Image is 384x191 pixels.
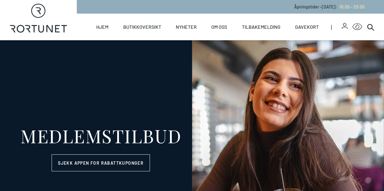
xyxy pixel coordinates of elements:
[176,14,197,40] a: Nyheter
[295,14,319,40] a: Gavekort
[331,14,342,40] span: |
[242,14,280,40] a: Tilbakemelding
[337,4,365,9] a: 10:00 - 20:00
[20,127,182,145] div: MEDLEMSTILBUD
[96,14,108,40] a: Hjem
[352,22,362,32] button: Open Accessibility Menu
[294,4,365,10] p: Åpningstider - [DATE] :
[52,154,150,171] a: Sjekk appen for rabattkuponger
[339,4,365,9] span: 10:00 - 20:00
[211,14,227,40] a: Om oss
[123,14,161,40] a: Butikkoversikt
